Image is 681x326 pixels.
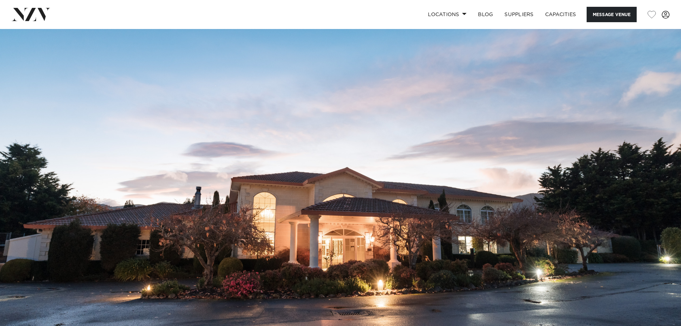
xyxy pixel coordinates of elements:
[587,7,637,22] button: Message Venue
[499,7,539,22] a: SUPPLIERS
[539,7,582,22] a: Capacities
[422,7,472,22] a: Locations
[472,7,499,22] a: BLOG
[11,8,50,21] img: nzv-logo.png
